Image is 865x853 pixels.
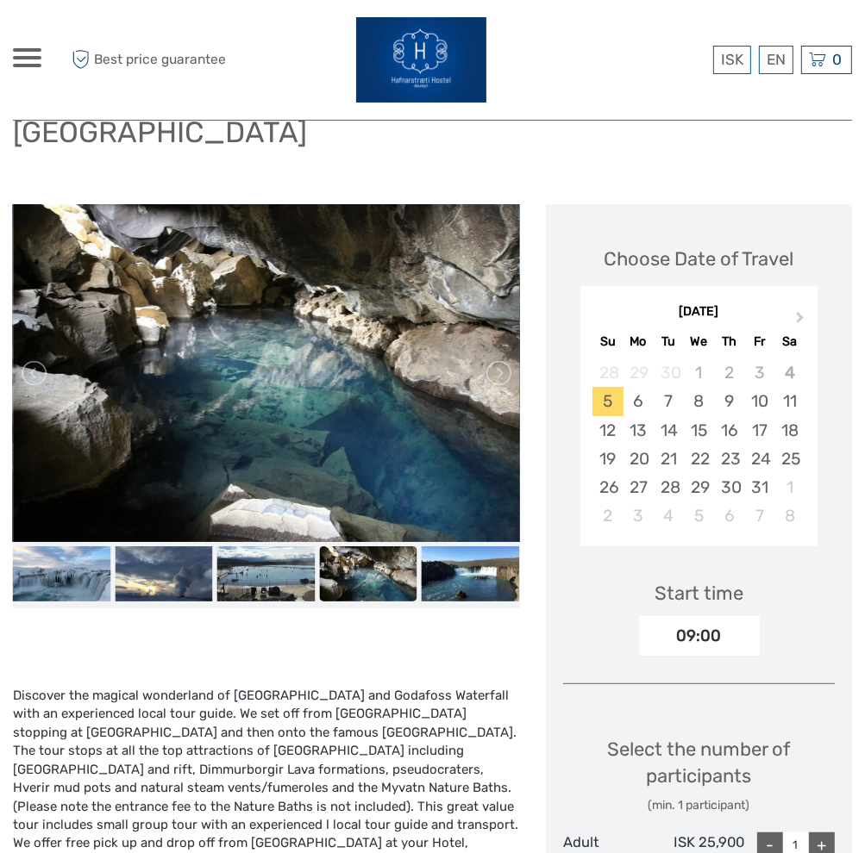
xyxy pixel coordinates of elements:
div: Select the number of participants [563,736,835,814]
div: Choose Monday, November 3rd, 2025 [624,501,654,530]
p: We're away right now. Please check back later! [24,30,195,44]
span: Best price guarantee [67,46,226,74]
div: Choose Thursday, October 23rd, 2025 [714,445,744,473]
div: Choose Friday, November 7th, 2025 [744,501,774,530]
div: Choose Tuesday, October 21st, 2025 [654,445,684,473]
div: Th [714,330,744,353]
div: Choose Friday, October 17th, 2025 [744,416,774,445]
div: Tu [654,330,684,353]
img: 14730d68ccde414fa20c22cf95cd3207_main_slider.jpg [13,204,519,542]
div: Choose Sunday, November 2nd, 2025 [592,501,623,530]
div: Choose Thursday, October 30th, 2025 [714,473,744,501]
button: Next Month [788,308,816,335]
div: Choose Thursday, November 6th, 2025 [714,501,744,530]
div: Choose Monday, October 6th, 2025 [624,387,654,415]
button: Open LiveChat chat widget [198,27,219,47]
div: Choose Monday, October 27th, 2025 [624,473,654,501]
div: Choose Saturday, October 18th, 2025 [774,416,805,445]
div: Choose Sunday, October 12th, 2025 [592,416,623,445]
div: Choose Wednesday, October 15th, 2025 [684,416,714,445]
div: Choose Friday, October 31st, 2025 [744,473,774,501]
div: Not available Friday, October 3rd, 2025 [744,358,774,387]
div: Choose Friday, October 10th, 2025 [744,387,774,415]
span: ISK [721,51,743,68]
div: Choose Friday, October 24th, 2025 [744,445,774,473]
div: (min. 1 participant) [563,797,835,814]
div: [DATE] [580,303,818,321]
div: Choose Wednesday, October 29th, 2025 [684,473,714,501]
div: EN [759,46,793,74]
div: Not available Tuesday, September 30th, 2025 [654,358,684,387]
div: Not available Saturday, October 4th, 2025 [774,358,805,387]
div: Start time [655,580,743,607]
div: Not available Monday, September 29th, 2025 [624,358,654,387]
div: Choose Sunday, October 19th, 2025 [592,445,623,473]
img: b5d29b4110394a80a1998c6b01d4a0fb_slider_thumbnail.jpg [217,546,316,601]
div: Sa [774,330,805,353]
img: 896-e505d5f7-8100-4fa9-a811-edf3ac4bb06c_logo_big.jpg [356,17,486,103]
div: Not available Thursday, October 2nd, 2025 [714,358,744,387]
div: Choose Tuesday, October 7th, 2025 [654,387,684,415]
div: Choose Sunday, October 5th, 2025 [592,387,623,415]
img: 14730d68ccde414fa20c22cf95cd3207_slider_thumbnail.jpg [319,546,417,601]
div: Choose Tuesday, October 28th, 2025 [654,473,684,501]
div: Not available Sunday, September 28th, 2025 [592,358,623,387]
div: 09:00 [639,616,760,656]
img: aba9325b73fd45e0b311bfa162d52b7f_slider_thumbnail.jpg [115,546,213,601]
div: Choose Sunday, October 26th, 2025 [592,473,623,501]
div: Choose Thursday, October 16th, 2025 [714,416,744,445]
div: Fr [744,330,774,353]
div: Choose Wednesday, October 22nd, 2025 [684,445,714,473]
div: Choose Saturday, October 11th, 2025 [774,387,805,415]
div: month 2025-10 [586,358,812,530]
div: Choose Saturday, November 1st, 2025 [774,473,805,501]
img: 7873cab621ae416088699bb18104da0a_slider_thumbnail.jpg [422,546,520,601]
div: Choose Wednesday, October 8th, 2025 [684,387,714,415]
span: 0 [830,51,844,68]
div: Not available Wednesday, October 1st, 2025 [684,358,714,387]
img: dab160d10073436bb33041d5bb658ba1_slider_thumbnail.jpg [13,546,111,601]
div: Choose Date of Travel [605,246,794,272]
div: We [684,330,714,353]
div: Choose Monday, October 13th, 2025 [624,416,654,445]
div: Choose Tuesday, October 14th, 2025 [654,416,684,445]
div: Choose Tuesday, November 4th, 2025 [654,501,684,530]
div: Choose Monday, October 20th, 2025 [624,445,654,473]
div: Choose Saturday, November 8th, 2025 [774,501,805,530]
div: Choose Saturday, October 25th, 2025 [774,445,805,473]
div: Mo [624,330,654,353]
div: Choose Thursday, October 9th, 2025 [714,387,744,415]
div: Choose Wednesday, November 5th, 2025 [684,501,714,530]
div: Su [592,330,623,353]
